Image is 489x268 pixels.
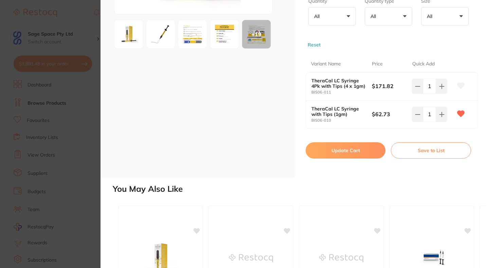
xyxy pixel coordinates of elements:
[306,142,385,159] button: Update Cart
[242,20,271,48] div: + 19
[116,22,141,46] img: MDYwMTAtanBn
[242,20,271,49] button: +19
[306,42,323,48] button: Reset
[370,13,379,19] p: All
[365,7,412,25] button: All
[311,78,366,89] b: TheraCal LC Syringe 4Pk with Tips (4 x 1gm)
[311,118,372,123] small: BIS06-010
[311,90,372,95] small: BIS06-011
[148,22,173,46] img: MDYwMTAtMS1qcGc
[412,61,435,67] p: Quick Add
[372,61,383,67] p: Price
[308,7,356,25] button: All
[212,22,237,46] img: MDYwMTAtMy1qcGc
[180,22,205,46] img: MDYwMTAtMi1qcGc
[311,106,366,117] b: TheraCal LC Syringe with Tips (1gm)
[421,7,469,25] button: All
[391,142,471,159] button: Save to List
[372,82,408,90] b: $171.82
[372,110,408,118] b: $62.73
[427,13,435,19] p: All
[314,13,322,19] p: All
[113,184,486,194] h2: You May Also Like
[311,61,341,67] p: Variant Name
